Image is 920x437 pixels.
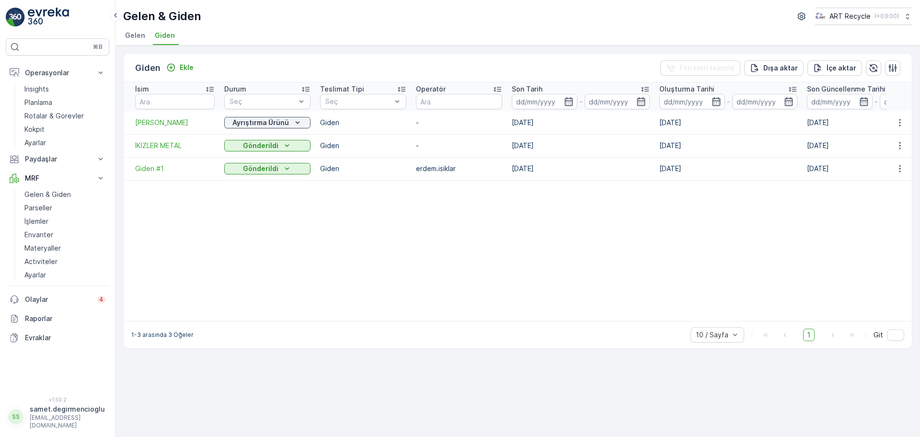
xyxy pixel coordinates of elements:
[659,94,725,109] input: dd/mm/yyyy
[224,84,246,94] p: Durum
[224,140,310,151] button: Gönderildi
[24,84,49,94] p: Insights
[24,217,48,226] p: İşlemler
[6,328,109,347] a: Evraklar
[21,136,109,149] a: Ayarlar
[416,141,502,150] p: -
[180,63,194,72] p: Ekle
[24,257,57,266] p: Activiteler
[320,84,364,94] p: Teslimat Tipi
[416,118,502,127] p: -
[815,8,912,25] button: ART Recycle(+03:00)
[874,330,883,340] span: Git
[727,96,730,107] p: -
[585,94,650,109] input: dd/mm/yyyy
[659,84,714,94] p: Oluşturma Tarihi
[25,154,90,164] p: Paydaşlar
[655,111,802,134] td: [DATE]
[807,84,885,94] p: Son Güncellenme Tarihi
[24,270,46,280] p: Ayarlar
[507,157,655,180] td: [DATE]
[803,329,815,341] span: 1
[24,243,61,253] p: Materyaller
[827,63,856,73] p: İçe aktar
[162,62,197,73] button: Ekle
[230,97,296,106] p: Seç
[320,141,406,150] p: Giden
[21,215,109,228] a: İşlemler
[232,118,289,127] p: Ayrıştırma Ürünü
[21,82,109,96] a: Insights
[135,141,215,150] a: İKİZLER METAL
[24,98,52,107] p: Planlama
[135,118,215,127] a: MUSLUOĞLU
[224,163,310,174] button: Gönderildi
[25,295,92,304] p: Olaylar
[25,173,90,183] p: MRF
[135,61,161,75] p: Giden
[660,60,740,76] button: Filtreleri temizle
[579,96,583,107] p: -
[30,404,105,414] p: samet.degirmencioglu
[99,296,103,303] p: 4
[21,109,109,123] a: Rotalar & Görevler
[28,8,69,27] img: logo_light-DOdMpM7g.png
[21,201,109,215] a: Parseller
[24,230,53,240] p: Envanter
[135,118,215,127] span: [PERSON_NAME]
[512,94,577,109] input: dd/mm/yyyy
[655,157,802,180] td: [DATE]
[6,309,109,328] a: Raporlar
[744,60,804,76] button: Dışa aktar
[807,94,873,109] input: dd/mm/yyyy
[131,331,194,339] p: 1-3 arasında 3 Öğeler
[874,96,878,107] p: -
[21,228,109,241] a: Envanter
[6,290,109,309] a: Olaylar4
[21,123,109,136] a: Kokpit
[30,414,105,429] p: [EMAIL_ADDRESS][DOMAIN_NAME]
[243,141,278,150] p: Gönderildi
[224,117,310,128] button: Ayrıştırma Ürünü
[24,138,46,148] p: Ayarlar
[763,63,798,73] p: Dışa aktar
[679,63,735,73] p: Filtreleri temizle
[6,404,109,429] button: SSsamet.degirmencioglu[EMAIL_ADDRESS][DOMAIN_NAME]
[24,125,45,134] p: Kokpit
[135,164,215,173] a: Giden #1
[807,60,862,76] button: İçe aktar
[21,241,109,255] a: Materyaller
[6,397,109,402] span: v 1.50.2
[21,255,109,268] a: Activiteler
[416,164,502,173] p: erdem.isiklar
[125,31,145,40] span: Gelen
[21,268,109,282] a: Ayarlar
[6,169,109,188] button: MRF
[6,8,25,27] img: logo
[416,94,502,109] input: Ara
[135,94,215,109] input: Ara
[24,190,71,199] p: Gelen & Giden
[24,111,84,121] p: Rotalar & Görevler
[243,164,278,173] p: Gönderildi
[25,314,105,323] p: Raporlar
[25,68,90,78] p: Operasyonlar
[655,134,802,157] td: [DATE]
[6,149,109,169] button: Paydaşlar
[155,31,175,40] span: Giden
[320,164,406,173] p: Giden
[25,333,105,343] p: Evraklar
[732,94,798,109] input: dd/mm/yyyy
[874,12,899,20] p: ( +03:00 )
[24,203,52,213] p: Parseller
[6,63,109,82] button: Operasyonlar
[21,188,109,201] a: Gelen & Giden
[21,96,109,109] a: Planlama
[507,111,655,134] td: [DATE]
[320,118,406,127] p: Giden
[135,84,149,94] p: İsim
[8,409,23,425] div: SS
[507,134,655,157] td: [DATE]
